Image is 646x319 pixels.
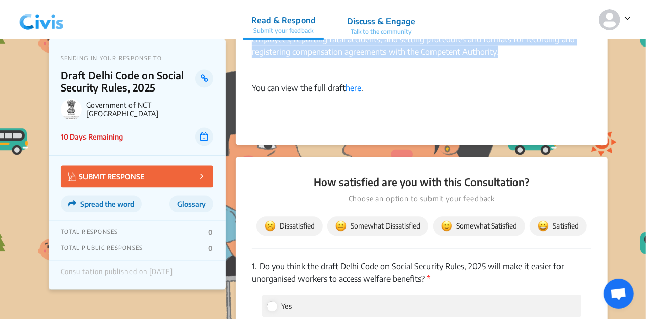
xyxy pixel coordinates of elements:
button: Satisfied [530,216,587,236]
p: Government of NCT [GEOGRAPHIC_DATA] [86,101,213,118]
p: Do you think the draft Delhi Code on Social Security Rules, 2025 will make it easier for unorgani... [252,260,591,285]
img: somewhat_satisfied.svg [441,220,452,232]
img: person-default.svg [599,9,620,30]
p: Draft Delhi Code on Social Security Rules, 2025 [61,69,196,94]
img: somewhat_dissatisfied.svg [335,220,347,232]
span: Yes [281,302,293,310]
span: Spread the word [80,200,134,208]
div: Consultation published on [DATE] [61,268,173,281]
img: satisfied.svg [538,220,549,232]
img: Vector.jpg [68,172,76,181]
button: SUBMIT RESPONSE [61,165,213,187]
a: here [346,83,361,93]
p: SUBMIT RESPONSE [68,170,145,182]
p: Talk to the community [347,27,415,36]
p: Read & Respond [251,14,316,26]
p: SENDING IN YOUR RESPONSE TO [61,55,213,61]
img: navlogo.png [15,5,68,35]
span: 1. [252,261,257,271]
p: TOTAL PUBLIC RESPONSES [61,244,143,252]
span: Somewhat Satisfied [441,220,517,232]
div: You can view the full draft . [252,70,591,106]
p: TOTAL RESPONSES [61,228,118,236]
p: 0 [208,244,213,252]
span: Dissatisfied [265,220,315,232]
p: Discuss & Engage [347,15,415,27]
button: Somewhat Satisfied [433,216,525,236]
span: Glossary [177,200,206,208]
button: Spread the word [61,195,142,212]
p: How satisfied are you with this Consultation? [252,175,591,189]
p: 0 [208,228,213,236]
img: Government of NCT Delhi logo [61,99,82,120]
button: Somewhat Dissatisfied [327,216,428,236]
div: Open chat [604,279,634,309]
span: Somewhat Dissatisfied [335,220,420,232]
p: 10 Days Remaining [61,131,123,142]
p: Choose an option to submit your feedback [252,193,591,204]
p: Submit your feedback [251,26,316,35]
span: Satisfied [538,220,579,232]
button: Glossary [169,195,213,212]
button: Dissatisfied [256,216,323,236]
img: dissatisfied.svg [265,220,276,232]
input: Yes [267,301,276,310]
